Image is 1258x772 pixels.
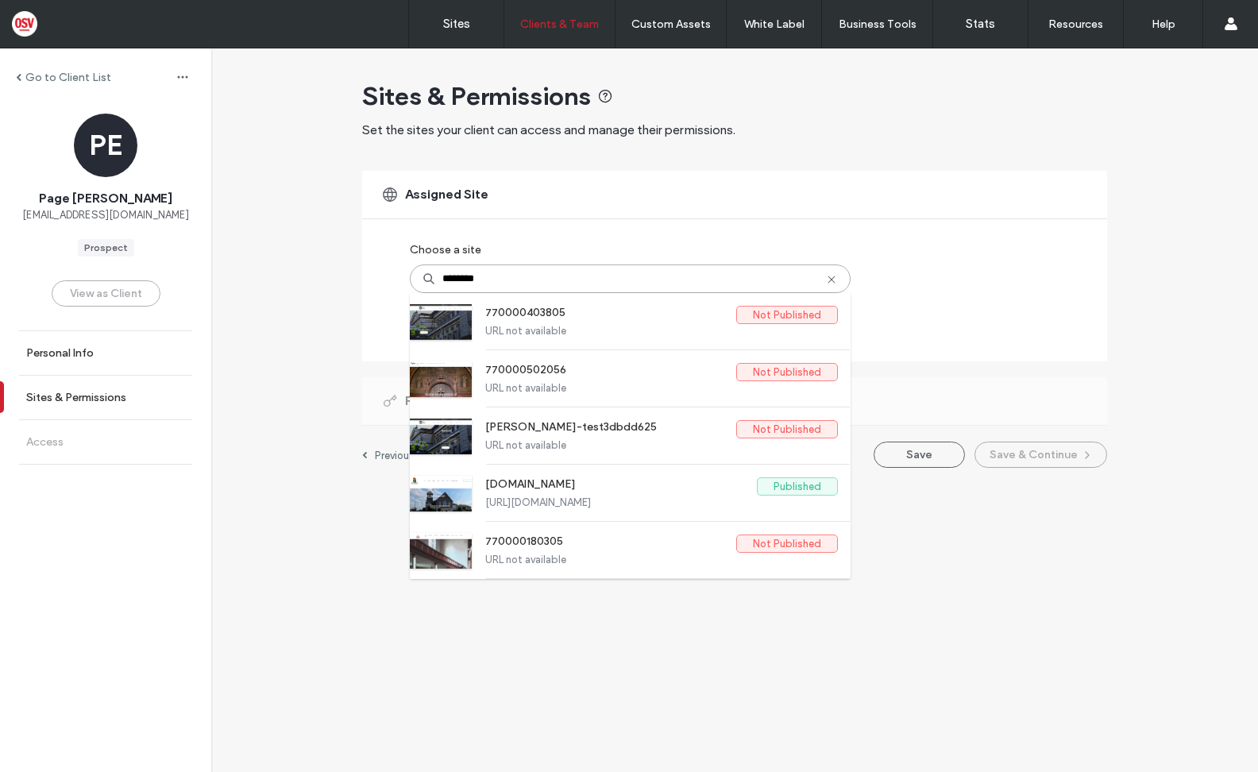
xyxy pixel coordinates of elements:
span: Help [36,11,68,25]
label: 770000403805 [485,306,736,325]
label: URL not available [485,382,838,394]
label: [PERSON_NAME]-test3dbdd625 [485,420,736,439]
div: Prospect [84,241,128,255]
span: Permissions [405,392,479,410]
label: Sites [443,17,470,31]
label: Not Published [736,363,838,381]
label: Sites & Permissions [26,391,126,404]
label: URL not available [485,554,838,565]
label: White Label [744,17,805,31]
label: Not Published [736,535,838,553]
label: Go to Client List [25,71,111,84]
button: Save [874,442,965,468]
label: Personal Info [26,346,94,360]
span: [EMAIL_ADDRESS][DOMAIN_NAME] [22,207,189,223]
label: Access [26,435,64,449]
label: [DOMAIN_NAME] [485,477,757,496]
label: Resources [1048,17,1103,31]
label: Stats [966,17,995,31]
label: 770000180305 [485,535,736,554]
label: Business Tools [839,17,916,31]
label: Not Published [736,306,838,324]
label: Previous [375,450,415,461]
label: Published [757,477,838,496]
span: Page [PERSON_NAME] [39,190,172,207]
label: Choose a site [410,235,481,264]
div: PE [74,114,137,177]
label: Custom Assets [631,17,711,31]
span: Set the sites your client can access and manage their permissions. [362,122,735,137]
span: Assigned Site [405,186,488,203]
a: Previous [362,449,415,461]
label: Clients & Team [520,17,599,31]
span: Sites & Permissions [362,80,591,112]
label: URL not available [485,325,838,337]
label: Not Published [736,420,838,438]
label: [URL][DOMAIN_NAME] [485,496,838,508]
label: Help [1152,17,1175,31]
label: 770000502056 [485,363,736,382]
label: URL not available [485,439,838,451]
